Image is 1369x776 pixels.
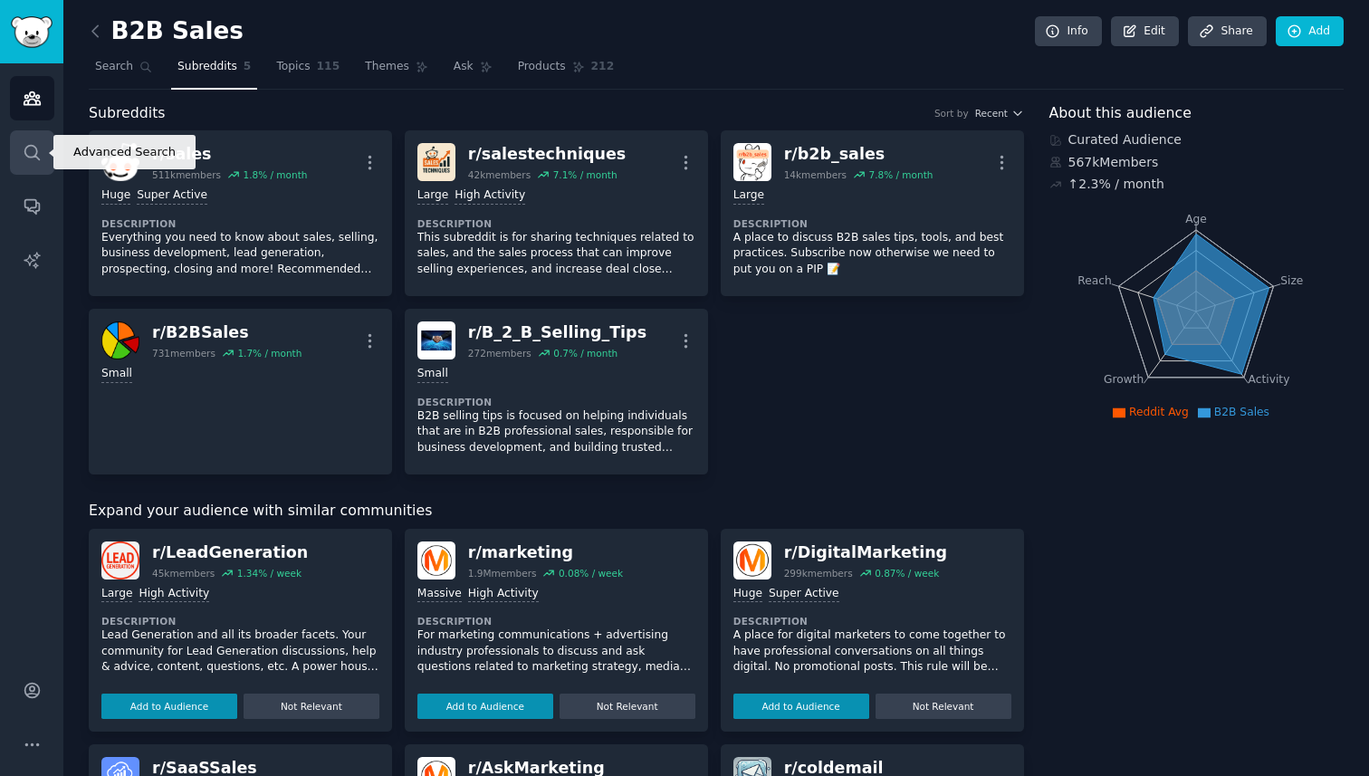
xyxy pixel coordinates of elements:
[733,541,771,580] img: DigitalMarketing
[868,168,933,181] div: 7.8 % / month
[405,130,708,296] a: salestechniquesr/salestechniques42kmembers7.1% / monthLargeHigh ActivityDescriptionThis subreddit...
[784,143,933,166] div: r/ b2b_sales
[152,143,307,166] div: r/ sales
[447,53,499,90] a: Ask
[784,567,853,580] div: 299k members
[89,53,158,90] a: Search
[177,59,237,75] span: Subreddits
[101,187,130,205] div: Huge
[417,694,553,719] button: Add to Audience
[101,586,132,603] div: Large
[560,694,695,719] button: Not Relevant
[417,615,695,628] dt: Description
[1214,406,1269,418] span: B2B Sales
[101,694,237,719] button: Add to Audience
[553,347,617,359] div: 0.7 % / month
[1035,16,1102,47] a: Info
[454,59,474,75] span: Ask
[101,615,379,628] dt: Description
[152,321,302,344] div: r/ B2BSales
[101,217,379,230] dt: Description
[975,107,1008,120] span: Recent
[95,59,133,75] span: Search
[417,187,448,205] div: Large
[417,396,695,408] dt: Description
[417,230,695,278] p: This subreddit is for sharing techniques related to sales, and the sales process that can improve...
[139,586,209,603] div: High Activity
[733,615,1011,628] dt: Description
[152,347,215,359] div: 731 members
[468,541,623,564] div: r/ marketing
[365,59,409,75] span: Themes
[89,102,166,125] span: Subreddits
[975,107,1024,120] button: Recent
[468,586,539,603] div: High Activity
[152,567,215,580] div: 45k members
[89,17,244,46] h2: B2B Sales
[405,309,708,474] a: B_2_B_Selling_Tipsr/B_2_B_Selling_Tips272members0.7% / monthSmallDescriptionB2B selling tips is f...
[1049,130,1345,149] div: Curated Audience
[1280,273,1303,286] tspan: Size
[875,567,939,580] div: 0.87 % / week
[733,628,1011,675] p: A place for digital marketers to come together to have professional conversations on all things d...
[137,187,207,205] div: Super Active
[237,567,302,580] div: 1.34 % / week
[733,217,1011,230] dt: Description
[152,168,221,181] div: 511k members
[784,168,847,181] div: 14k members
[101,230,379,278] p: Everything you need to know about sales, selling, business development, lead generation, prospect...
[1276,16,1344,47] a: Add
[784,541,948,564] div: r/ DigitalMarketing
[244,694,379,719] button: Not Relevant
[152,541,308,564] div: r/ LeadGeneration
[101,628,379,675] p: Lead Generation and all its broader facets. Your community for Lead Generation discussions, help ...
[101,541,139,580] img: LeadGeneration
[468,321,646,344] div: r/ B_2_B_Selling_Tips
[101,321,139,359] img: B2BSales
[559,567,623,580] div: 0.08 % / week
[1077,273,1112,286] tspan: Reach
[1129,406,1189,418] span: Reddit Avg
[1185,213,1207,225] tspan: Age
[243,168,307,181] div: 1.8 % / month
[417,586,462,603] div: Massive
[1111,16,1179,47] a: Edit
[359,53,435,90] a: Themes
[591,59,615,75] span: 212
[317,59,340,75] span: 115
[237,347,302,359] div: 1.7 % / month
[518,59,566,75] span: Products
[1188,16,1266,47] a: Share
[89,130,392,296] a: salesr/sales511kmembers1.8% / monthHugeSuper ActiveDescriptionEverything you need to know about s...
[417,408,695,456] p: B2B selling tips is focused on helping individuals that are in B2B professional sales, responsibl...
[101,143,139,181] img: sales
[468,567,537,580] div: 1.9M members
[11,16,53,48] img: GummySearch logo
[1049,153,1345,172] div: 567k Members
[417,541,455,580] img: marketing
[733,586,762,603] div: Huge
[101,366,132,383] div: Small
[769,586,839,603] div: Super Active
[468,347,531,359] div: 272 members
[89,500,432,522] span: Expand your audience with similar communities
[733,694,869,719] button: Add to Audience
[417,321,455,359] img: B_2_B_Selling_Tips
[934,107,969,120] div: Sort by
[1104,373,1144,386] tspan: Growth
[171,53,257,90] a: Subreddits5
[721,130,1024,296] a: b2b_salesr/b2b_sales14kmembers7.8% / monthLargeDescriptionA place to discuss B2B sales tips, tool...
[733,143,771,181] img: b2b_sales
[455,187,525,205] div: High Activity
[733,230,1011,278] p: A place to discuss B2B sales tips, tools, and best practices. Subscribe now otherwise we need to ...
[553,168,617,181] div: 7.1 % / month
[417,143,455,181] img: salestechniques
[468,143,626,166] div: r/ salestechniques
[417,366,448,383] div: Small
[468,168,531,181] div: 42k members
[1068,175,1164,194] div: ↑ 2.3 % / month
[417,217,695,230] dt: Description
[417,628,695,675] p: For marketing communications + advertising industry professionals to discuss and ask questions re...
[244,59,252,75] span: 5
[1248,373,1289,386] tspan: Activity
